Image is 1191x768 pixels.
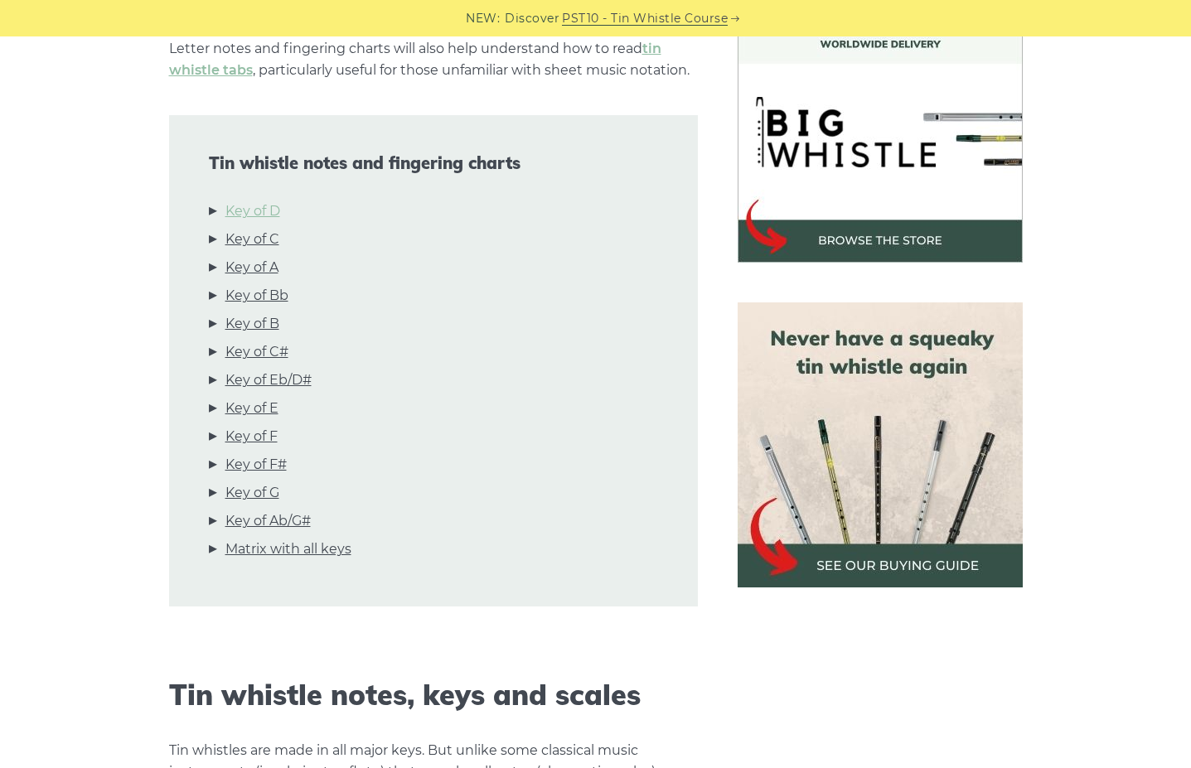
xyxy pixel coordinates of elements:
a: Key of C [225,229,279,250]
span: Discover [505,9,559,28]
h2: Tin whistle notes, keys and scales [169,679,698,712]
a: Key of A [225,257,278,278]
span: NEW: [466,9,500,28]
span: Tin whistle notes and fingering charts [209,153,658,173]
a: Key of D [225,200,280,222]
a: Key of G [225,482,279,504]
img: tin whistle buying guide [738,302,1023,587]
a: Key of F# [225,454,287,476]
a: Key of C# [225,341,288,363]
a: PST10 - Tin Whistle Course [562,9,728,28]
a: Matrix with all keys [225,539,351,560]
a: Key of Bb [225,285,288,307]
a: Key of Eb/D# [225,370,312,391]
a: Key of F [225,426,278,447]
a: Key of E [225,398,278,419]
a: Key of B [225,313,279,335]
a: Key of Ab/G# [225,510,311,532]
